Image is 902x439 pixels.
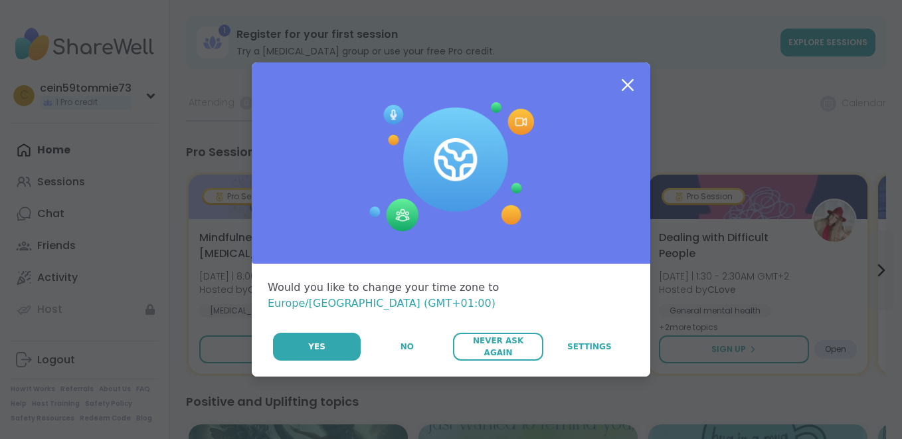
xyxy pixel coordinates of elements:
button: Yes [273,333,361,361]
span: Never Ask Again [460,335,536,359]
div: Would you like to change your time zone to [268,280,634,311]
button: No [362,333,452,361]
button: Never Ask Again [453,333,543,361]
span: Yes [308,341,325,353]
span: No [401,341,414,353]
span: Settings [567,341,612,353]
a: Settings [545,333,634,361]
span: Europe/[GEOGRAPHIC_DATA] (GMT+01:00) [268,297,496,309]
img: Session Experience [368,102,534,232]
